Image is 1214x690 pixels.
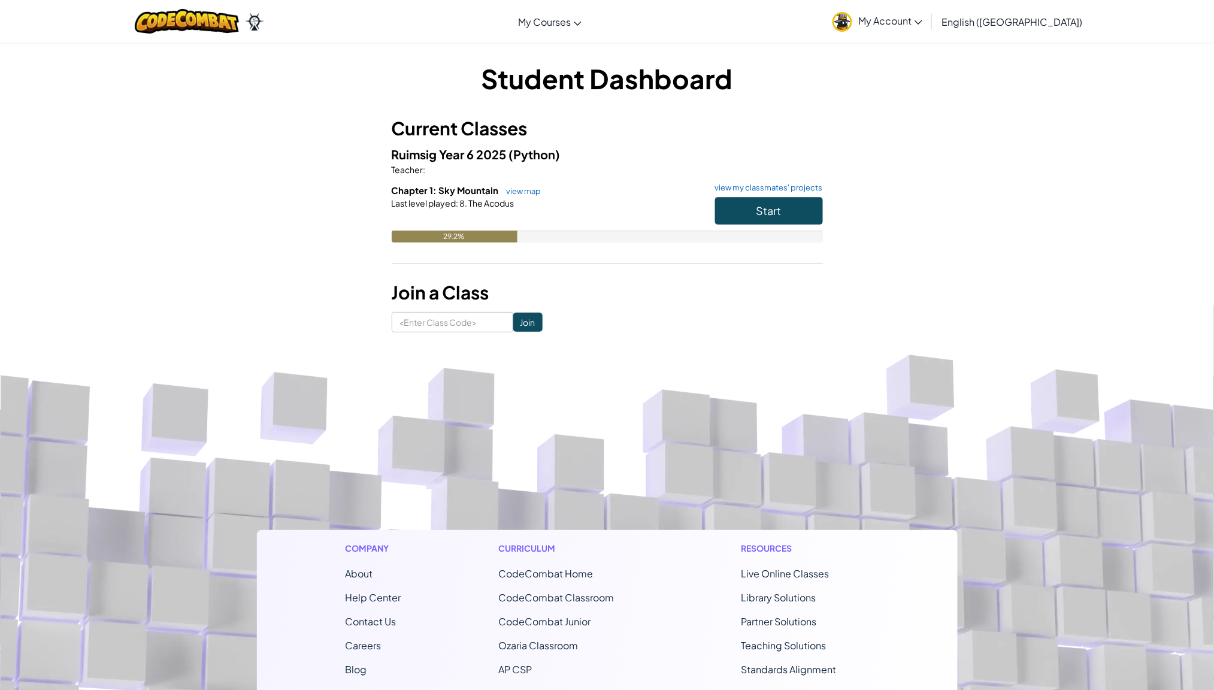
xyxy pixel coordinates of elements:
a: Live Online Classes [741,567,829,580]
span: : [456,198,459,208]
a: Help Center [346,591,401,604]
h1: Curriculum [499,542,644,555]
span: English ([GEOGRAPHIC_DATA]) [941,16,1082,28]
a: Library Solutions [741,591,816,604]
input: Join [513,313,543,332]
span: 8. [459,198,468,208]
a: Teaching Solutions [741,639,827,652]
a: CodeCombat Junior [499,615,591,628]
div: 29.2% [392,231,517,243]
span: The Acodus [468,198,514,208]
span: CodeCombat Home [499,567,594,580]
a: My Account [827,2,928,40]
a: My Courses [512,5,588,38]
h1: Company [346,542,401,555]
span: Teacher [392,164,423,175]
h3: Join a Class [392,279,823,306]
span: My Courses [518,16,571,28]
input: <Enter Class Code> [392,312,513,332]
a: CodeCombat Classroom [499,591,614,604]
a: Careers [346,639,382,652]
span: Chapter 1: Sky Mountain [392,184,501,196]
img: avatar [832,12,852,32]
button: Start [715,197,823,225]
a: English ([GEOGRAPHIC_DATA]) [936,5,1088,38]
a: Blog [346,663,367,676]
a: view map [501,186,541,196]
a: Partner Solutions [741,615,817,628]
a: About [346,567,373,580]
h3: Current Classes [392,115,823,142]
img: CodeCombat logo [135,9,240,34]
span: Contact Us [346,615,396,628]
a: view my classmates' projects [709,184,823,192]
a: AP CSP [499,663,532,676]
img: Ozaria [245,13,264,31]
span: Start [756,204,782,217]
span: (Python) [509,147,561,162]
h1: Resources [741,542,869,555]
span: My Account [858,14,922,27]
span: Last level played [392,198,456,208]
h1: Student Dashboard [392,60,823,97]
span: : [423,164,426,175]
span: Ruimsig Year 6 2025 [392,147,509,162]
a: Ozaria Classroom [499,639,579,652]
a: Standards Alignment [741,663,837,676]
